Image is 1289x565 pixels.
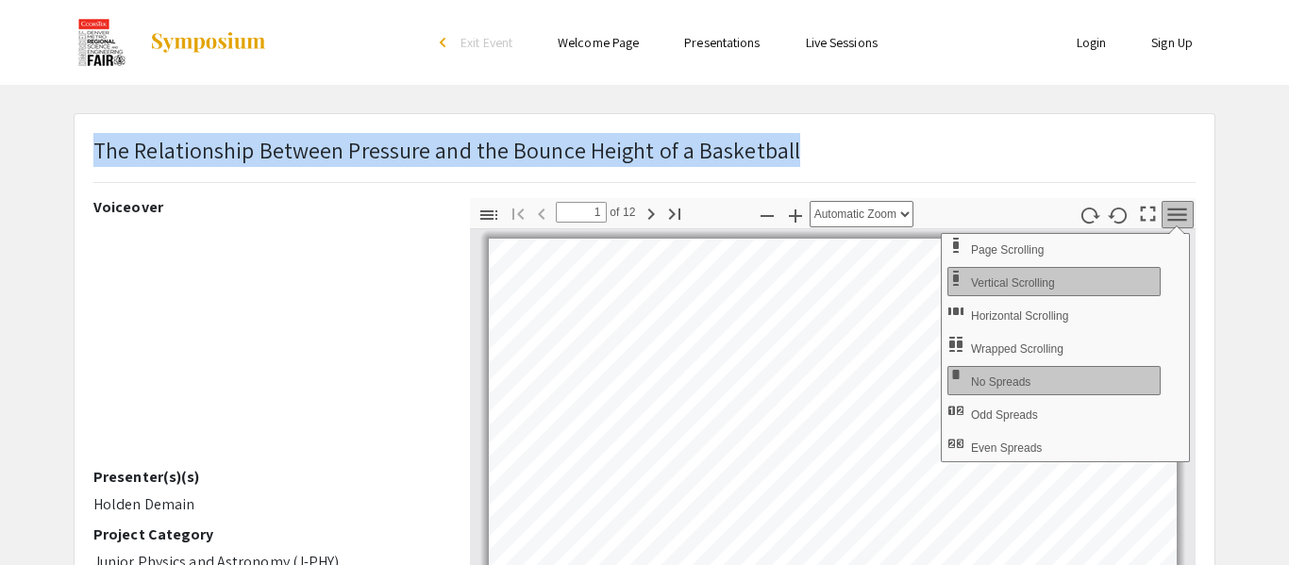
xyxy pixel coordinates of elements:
span: Horizontal Scrolling [971,309,1072,323]
p: Holden Demain [93,493,442,516]
button: No Spreads [947,366,1161,395]
button: Previous Page [526,199,558,226]
h2: Project Category [93,525,442,543]
h2: Presenter(s)(s) [93,468,442,486]
iframe: Chat [14,480,80,551]
span: No Spreads [971,375,1034,389]
h2: Voiceover [93,198,442,216]
span: Use Page Scrolling [971,243,1047,257]
a: Login [1077,34,1107,51]
button: Go to Last Page [659,199,691,226]
button: Rotate Clockwise [1074,201,1106,228]
button: Zoom Out [751,201,783,228]
button: Switch to Presentation Mode [1132,198,1164,225]
button: Even Spreads [947,432,1161,461]
iframe: Denver Metro Science Fair Video [93,224,442,468]
a: Sign Up [1151,34,1193,51]
button: Tools [1162,201,1194,228]
button: Rotate Counterclockwise [1103,201,1135,228]
button: Next Page [635,199,667,226]
button: Zoom In [779,201,812,228]
input: Page [556,202,607,223]
button: Wrapped Scrolling [947,333,1161,362]
button: Vertical Scrolling [947,267,1161,296]
select: Zoom [810,201,913,227]
button: Horizontal Scrolling [947,300,1161,329]
button: Odd Spreads [947,399,1161,428]
button: Go to First Page [502,199,534,226]
span: Vertical Scrolling [971,276,1059,290]
span: Odd Spreads [971,408,1042,422]
div: arrow_back_ios [440,37,451,48]
span: Wrapped Scrolling [971,342,1067,356]
span: Even Spreads [971,441,1046,455]
img: CoorsTek Denver Metro Regional Science and Engineering Fair [74,19,130,66]
a: Live Sessions [806,34,878,51]
a: Welcome Page [558,34,639,51]
span: of 12 [607,202,636,223]
img: Symposium by ForagerOne [149,31,267,54]
button: Toggle Sidebar [473,201,505,228]
a: Presentations [684,34,760,51]
p: The Relationship Between Pressure and the Bounce Height of a Basketball [93,133,800,167]
a: CoorsTek Denver Metro Regional Science and Engineering Fair [74,19,267,66]
button: Page Scrolling [947,234,1161,263]
span: Exit Event [460,34,512,51]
